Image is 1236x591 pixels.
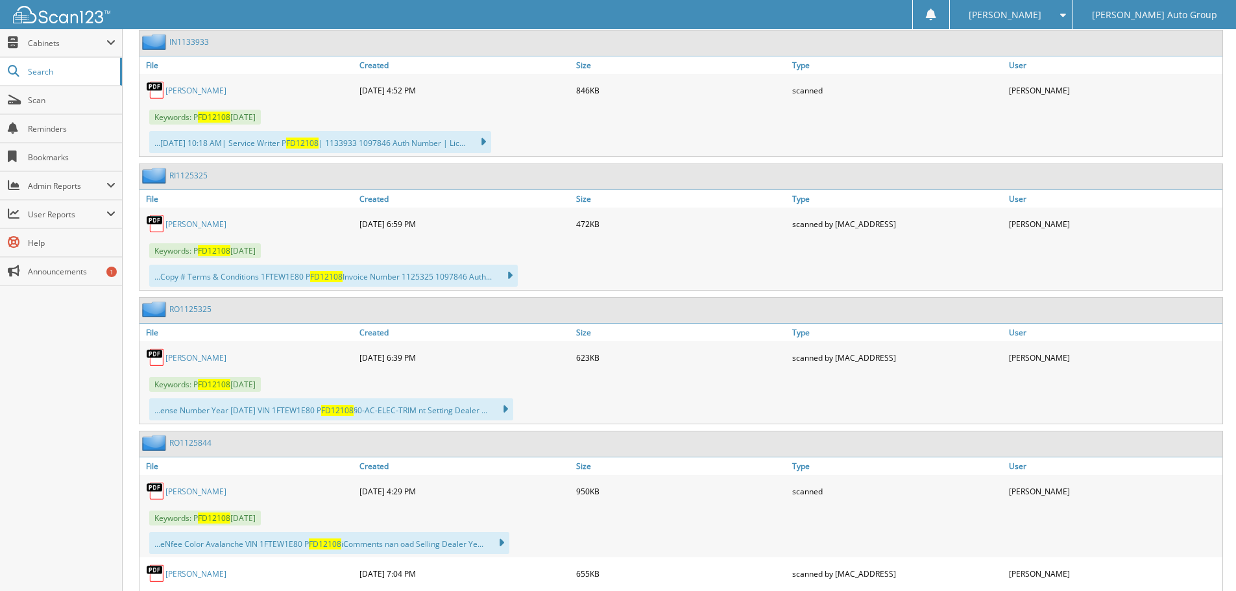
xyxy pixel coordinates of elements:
span: Keywords: P [DATE] [149,110,261,125]
div: [DATE] 4:52 PM [356,77,573,103]
a: RI1125325 [169,170,208,181]
div: ...eNfee Color Avalanche VIN 1FTEW1E80 P iComments nan oad Selling Dealer Ye... [149,532,509,554]
span: FD12108 [321,405,354,416]
span: Cabinets [28,38,106,49]
a: Created [356,324,573,341]
a: Size [573,324,790,341]
a: File [139,324,356,341]
a: File [139,457,356,475]
div: scanned [789,77,1006,103]
a: File [139,190,356,208]
span: FD12108 [310,271,343,282]
div: [PERSON_NAME] [1006,211,1222,237]
span: FD12108 [309,538,341,549]
a: Created [356,56,573,74]
div: scanned by [MAC_ADDRESS] [789,211,1006,237]
span: Admin Reports [28,180,106,191]
div: [DATE] 6:59 PM [356,211,573,237]
div: [PERSON_NAME] [1006,344,1222,370]
img: PDF.png [146,80,165,100]
div: [DATE] 7:04 PM [356,561,573,586]
span: Keywords: P [DATE] [149,511,261,525]
a: User [1006,190,1222,208]
span: Announcements [28,266,115,277]
div: [PERSON_NAME] [1006,77,1222,103]
div: [PERSON_NAME] [1006,561,1222,586]
img: PDF.png [146,348,165,367]
img: PDF.png [146,214,165,234]
span: Scan [28,95,115,106]
div: 950KB [573,478,790,504]
a: RO1125325 [169,304,212,315]
span: [PERSON_NAME] Auto Group [1092,11,1217,19]
div: [DATE] 6:39 PM [356,344,573,370]
div: ...Copy # Terms & Conditions 1FTEW1E80 P Invoice Number 1125325 1097846 Auth... [149,265,518,287]
img: folder2.png [142,167,169,184]
a: [PERSON_NAME] [165,568,226,579]
div: 623KB [573,344,790,370]
div: ...[DATE] 10:18 AM| Service Writer P | 1133933 1097846 Auth Number | Lic... [149,131,491,153]
a: Type [789,324,1006,341]
div: scanned by [MAC_ADDRESS] [789,344,1006,370]
a: Type [789,457,1006,475]
a: [PERSON_NAME] [165,85,226,96]
a: File [139,56,356,74]
span: FD12108 [198,112,230,123]
img: PDF.png [146,481,165,501]
a: User [1006,457,1222,475]
div: scanned [789,478,1006,504]
span: FD12108 [286,138,319,149]
a: RO1125844 [169,437,212,448]
a: User [1006,324,1222,341]
span: FD12108 [198,245,230,256]
img: PDF.png [146,564,165,583]
div: scanned by [MAC_ADDRESS] [789,561,1006,586]
a: Size [573,190,790,208]
a: [PERSON_NAME] [165,486,226,497]
img: folder2.png [142,435,169,451]
span: Help [28,237,115,248]
img: scan123-logo-white.svg [13,6,110,23]
a: Size [573,56,790,74]
span: FD12108 [198,379,230,390]
span: Keywords: P [DATE] [149,377,261,392]
img: folder2.png [142,301,169,317]
a: [PERSON_NAME] [165,219,226,230]
span: Search [28,66,114,77]
div: [DATE] 4:29 PM [356,478,573,504]
span: Bookmarks [28,152,115,163]
a: Created [356,457,573,475]
span: FD12108 [198,513,230,524]
span: [PERSON_NAME] [969,11,1041,19]
img: folder2.png [142,34,169,50]
span: Reminders [28,123,115,134]
a: Type [789,56,1006,74]
div: 655KB [573,561,790,586]
span: Keywords: P [DATE] [149,243,261,258]
a: Created [356,190,573,208]
div: ...ense Number Year [DATE] VIN 1FTEW1E80 P §0-AC-ELEC-TRIM nt Setting Dealer ... [149,398,513,420]
a: User [1006,56,1222,74]
div: [PERSON_NAME] [1006,478,1222,504]
span: User Reports [28,209,106,220]
a: IN1133933 [169,36,209,47]
a: [PERSON_NAME] [165,352,226,363]
a: Type [789,190,1006,208]
div: 472KB [573,211,790,237]
div: 846KB [573,77,790,103]
a: Size [573,457,790,475]
iframe: Chat Widget [1171,529,1236,591]
div: 1 [106,267,117,277]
